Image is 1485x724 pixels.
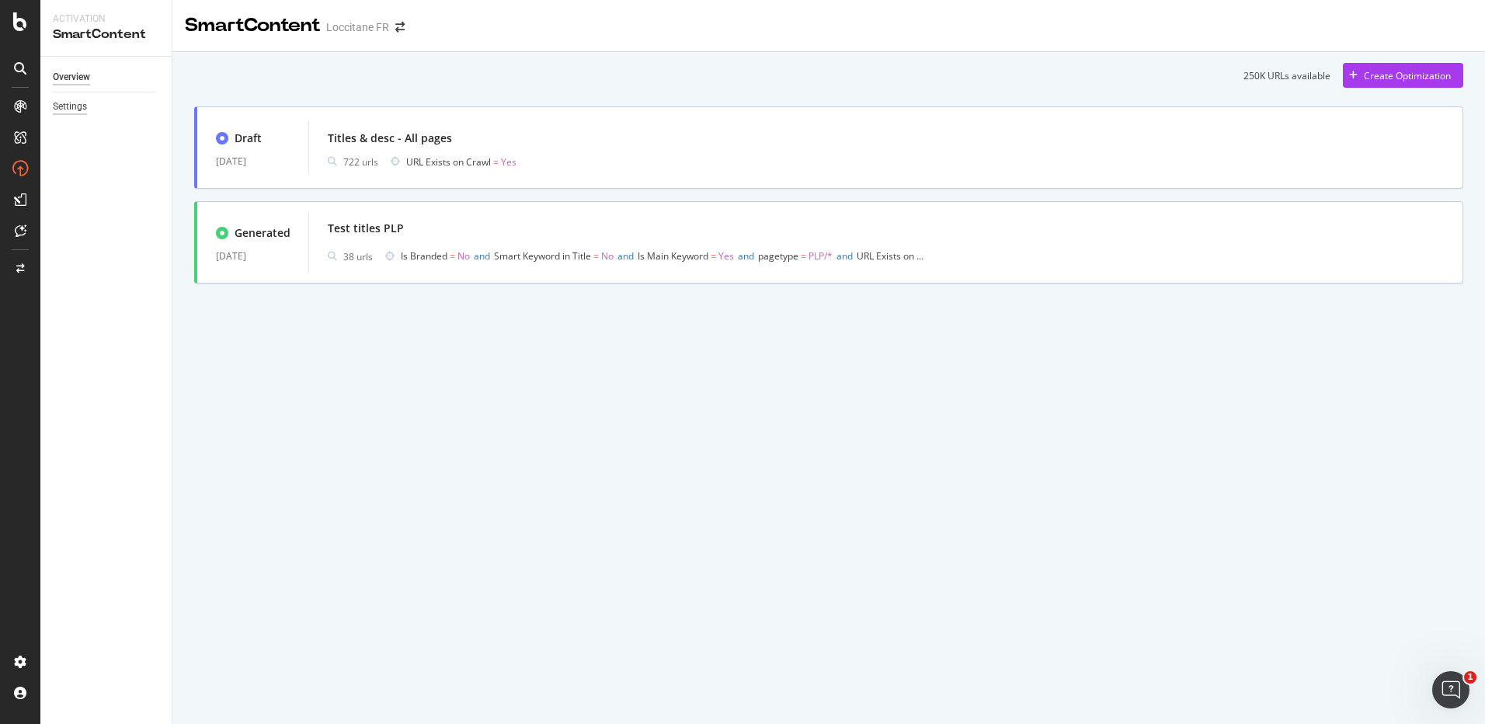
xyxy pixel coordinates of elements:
span: = [493,155,499,169]
span: URL Exists on Crawl [857,249,941,263]
div: Generated [235,225,290,241]
span: pagetype [758,249,798,263]
span: No [601,249,614,263]
span: 1 [1464,671,1476,684]
button: Create Optimization [1343,63,1463,88]
span: = [450,249,455,263]
div: 38 urls [343,250,373,263]
div: Create Optimization [1364,69,1451,82]
a: Overview [53,69,161,85]
div: SmartContent [53,26,159,44]
span: = [711,249,716,263]
span: and [474,249,490,263]
span: Smart Keyword in Title [494,249,591,263]
div: Activation [53,12,159,26]
span: No [457,249,470,263]
div: Test titles PLP [328,221,404,236]
div: SmartContent [185,12,320,39]
div: Overview [53,69,90,85]
span: and [617,249,634,263]
span: Is Main Keyword [638,249,708,263]
a: Settings [53,99,161,115]
span: PLP/* [809,249,833,263]
span: Is Branded [401,249,447,263]
span: = [593,249,599,263]
div: Titles & desc - All pages [328,131,452,146]
span: URL Exists on Crawl [406,155,491,169]
div: arrow-right-arrow-left [395,22,405,33]
span: and [738,249,754,263]
iframe: Intercom live chat [1432,671,1469,708]
span: and [836,249,853,263]
div: [DATE] [216,152,290,171]
div: 250K URLs available [1243,69,1330,82]
div: Draft [235,131,262,146]
div: 722 urls [343,155,378,169]
div: Settings [53,99,87,115]
div: Loccitane FR [326,19,389,35]
span: = [801,249,806,263]
div: [DATE] [216,247,290,266]
span: Yes [718,249,734,263]
span: Yes [501,155,516,169]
